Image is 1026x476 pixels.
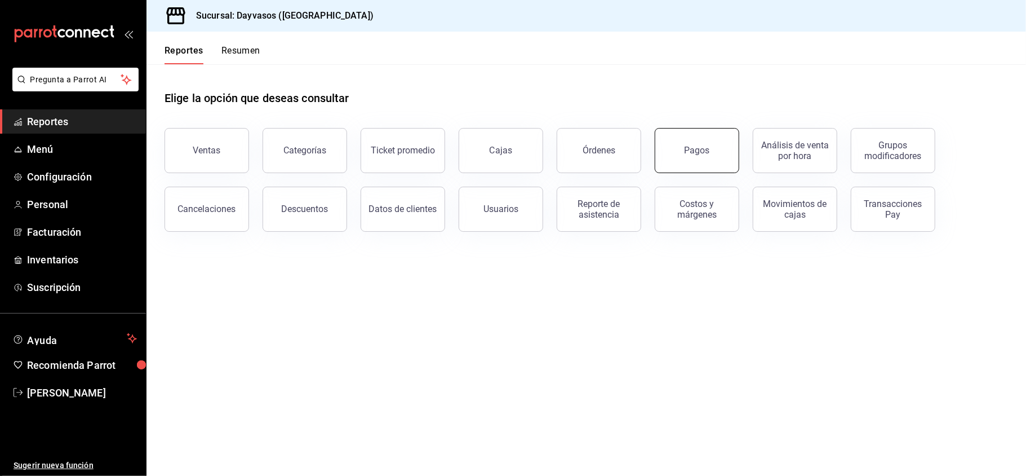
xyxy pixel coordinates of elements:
[760,199,830,220] div: Movimientos de cajas
[193,145,221,156] div: Ventas
[858,140,928,161] div: Grupos modificadores
[165,187,249,232] button: Cancelaciones
[27,197,137,212] span: Personal
[483,204,518,214] div: Usuarios
[760,140,830,161] div: Análisis de venta por hora
[165,45,260,64] div: navigation tabs
[662,199,732,220] div: Costos y márgenes
[557,128,641,173] button: Órdenes
[361,187,445,232] button: Datos de clientes
[858,199,928,220] div: Transacciones Pay
[685,145,710,156] div: Pagos
[369,204,437,214] div: Datos de clientes
[851,128,935,173] button: Grupos modificadores
[361,128,445,173] button: Ticket promedio
[30,74,121,86] span: Pregunta a Parrot AI
[459,128,543,173] a: Cajas
[221,45,260,64] button: Resumen
[165,90,349,107] h1: Elige la opción que deseas consultar
[851,187,935,232] button: Transacciones Pay
[655,128,739,173] button: Pagos
[753,128,837,173] button: Análisis de venta por hora
[27,169,137,184] span: Configuración
[263,128,347,173] button: Categorías
[283,145,326,156] div: Categorías
[27,252,137,267] span: Inventarios
[124,29,133,38] button: open_drawer_menu
[12,68,139,91] button: Pregunta a Parrot AI
[564,199,634,220] div: Reporte de asistencia
[27,114,137,129] span: Reportes
[583,145,615,156] div: Órdenes
[27,280,137,295] span: Suscripción
[165,45,203,64] button: Reportes
[557,187,641,232] button: Reporte de asistencia
[178,204,236,214] div: Cancelaciones
[263,187,347,232] button: Descuentos
[27,224,137,240] span: Facturación
[187,9,374,23] h3: Sucursal: Dayvasos ([GEOGRAPHIC_DATA])
[655,187,739,232] button: Costos y márgenes
[27,385,137,400] span: [PERSON_NAME]
[27,332,122,345] span: Ayuda
[8,82,139,94] a: Pregunta a Parrot AI
[27,142,137,157] span: Menú
[282,204,328,214] div: Descuentos
[14,460,137,471] span: Sugerir nueva función
[490,144,513,157] div: Cajas
[165,128,249,173] button: Ventas
[753,187,837,232] button: Movimientos de cajas
[459,187,543,232] button: Usuarios
[371,145,435,156] div: Ticket promedio
[27,358,137,373] span: Recomienda Parrot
